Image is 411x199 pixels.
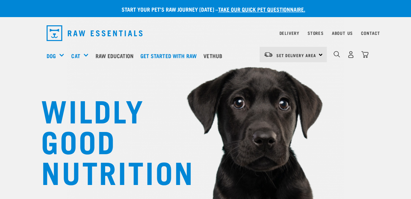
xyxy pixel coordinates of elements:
[94,42,139,69] a: Raw Education
[347,51,354,58] img: user.png
[279,32,299,34] a: Delivery
[264,52,273,58] img: van-moving.png
[47,25,142,41] img: Raw Essentials Logo
[41,23,370,44] nav: dropdown navigation
[139,42,202,69] a: Get started with Raw
[47,52,56,60] a: Dog
[334,51,340,57] img: home-icon-1@2x.png
[71,52,80,60] a: Cat
[308,32,324,34] a: Stores
[41,94,178,186] h1: WILDLY GOOD NUTRITION
[361,32,380,34] a: Contact
[276,54,316,56] span: Set Delivery Area
[332,32,353,34] a: About Us
[361,51,369,58] img: home-icon@2x.png
[202,42,227,69] a: Vethub
[218,8,305,11] a: take our quick pet questionnaire.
